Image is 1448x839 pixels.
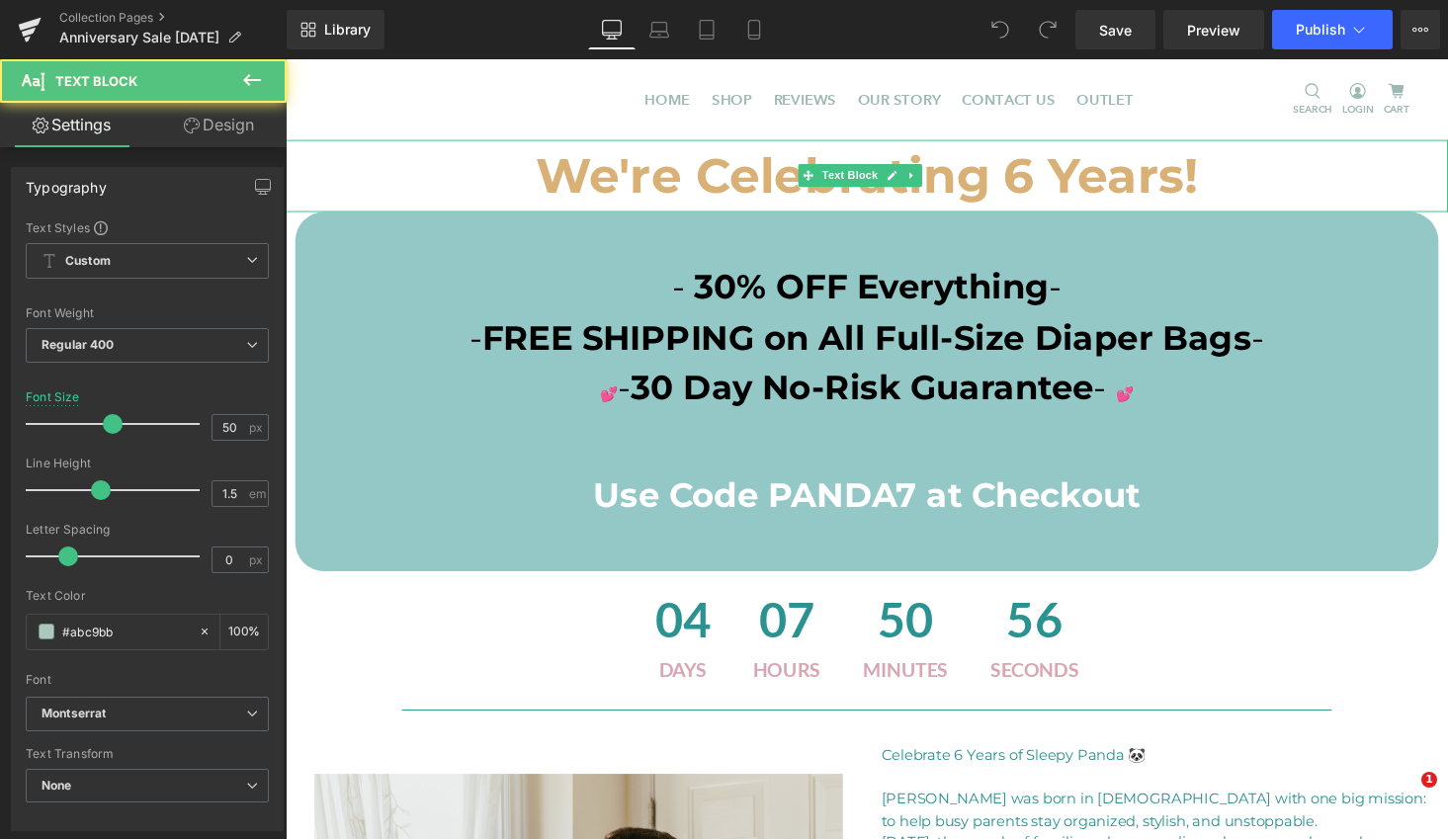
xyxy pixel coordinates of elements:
span: 30 Day No-Risk Guarantee [355,316,831,359]
span: Login [1087,42,1120,60]
span: Seconds [725,616,816,639]
span: Cart [1130,42,1156,60]
div: Text Color [26,589,269,603]
span: 04 [381,546,438,616]
div: Font [26,673,269,687]
b: Regular 400 [42,337,115,352]
span: Save [1099,20,1132,41]
b: Custom [65,253,111,270]
span: 30% OFF Everything [420,212,786,255]
button: Publish [1272,10,1393,49]
span: Hours [481,616,551,639]
span: Library [324,21,371,39]
span: 56 [725,546,816,616]
a: Tablet [683,10,730,49]
span: FREE SHIPPING on All Full-Size Diaper Bags [203,265,994,307]
span: - [190,265,203,307]
span: Preview [1187,20,1240,41]
span: 50 [594,546,682,616]
span: Text Block [548,108,613,131]
a: Preview [1163,10,1264,49]
span: px [249,553,266,566]
button: Undo [980,10,1020,49]
span: 07 [481,546,551,616]
iframe: Intercom live chat [1381,772,1428,819]
a: Collection Pages [59,10,287,26]
div: Line Height [26,457,269,470]
span: - [342,316,355,359]
span: Days [381,616,438,639]
span: - [831,316,844,359]
span: Minutes [594,616,682,639]
button: More [1401,10,1440,49]
div: Font Size [26,390,80,404]
div: % [220,615,268,649]
a: Cart [1130,24,1156,60]
span: Use Code PANDA7 at Checkout [316,427,880,469]
p: Celebrate 6 Years of Sleepy Panda 🐼 [613,706,1176,728]
div: Text Styles [26,219,269,235]
div: Font Weight [26,306,269,320]
span: em [249,487,266,500]
a: New Library [287,10,384,49]
span: 💕 [323,335,342,354]
span: - [786,212,799,255]
span: - [398,212,411,255]
button: Redo [1028,10,1067,49]
a: Our Story [577,16,685,68]
a: Shop [427,16,491,68]
span: 1 [1421,772,1437,788]
p: [DATE], thousands of families rely on our diaper bags every day, and we could not be more thankfu... [613,795,1176,839]
i: Montserrat [42,706,106,722]
a: Desktop [588,10,636,49]
a: Laptop [636,10,683,49]
a: Home [359,16,428,68]
span: Publish [1296,22,1345,38]
a: Expand / Collapse [634,108,654,131]
span: Anniversary Sale [DATE] [59,30,219,45]
a: Contact Us [685,16,804,68]
div: Typography [26,168,107,196]
b: None [42,778,72,793]
span: - [994,265,1007,307]
input: Color [62,621,189,642]
a: Outlet [803,16,884,68]
p: [PERSON_NAME] was born in [DEMOGRAPHIC_DATA] with one big mission: to help busy parents stay orga... [613,750,1176,795]
span: px [249,421,266,434]
a: Reviews [491,16,578,68]
span: Text Block [55,73,137,89]
div: Text Transform [26,747,269,761]
a: Design [147,103,291,147]
span: 💕 [854,335,873,354]
a: Mobile [730,10,778,49]
b: We're Celebrating 6 Years! [258,90,939,150]
div: Letter Spacing [26,523,269,537]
